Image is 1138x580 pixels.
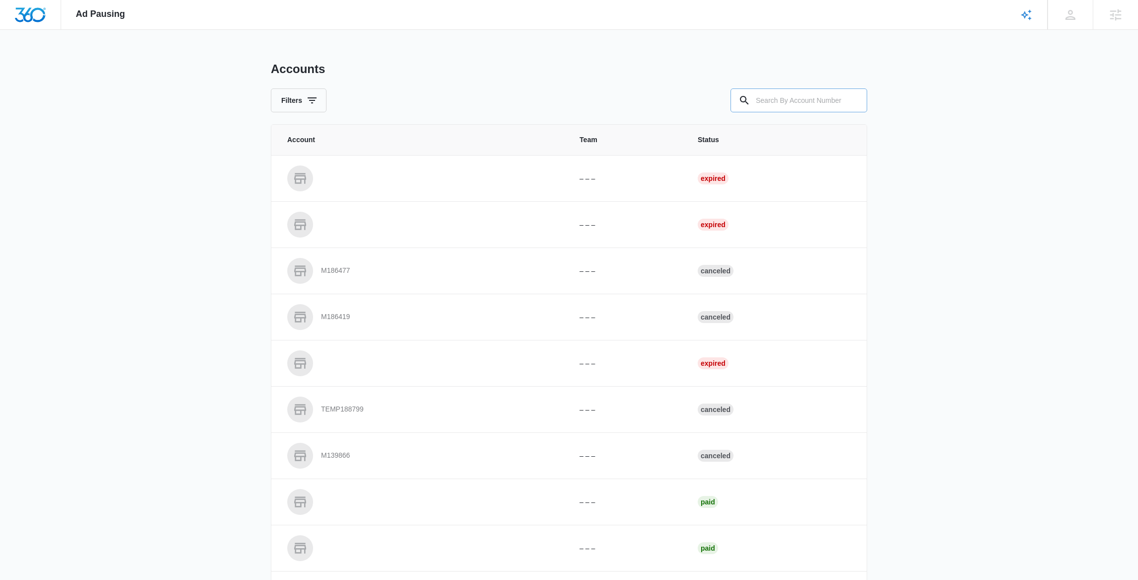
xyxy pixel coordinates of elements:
[698,542,718,554] div: Paid
[321,405,364,414] p: TEMP188799
[579,358,674,369] p: – – –
[698,265,733,277] div: Canceled
[698,172,729,184] div: Expired
[579,135,674,145] span: Team
[287,304,556,330] a: M186419
[321,312,350,322] p: M186419
[287,443,556,469] a: M139866
[579,266,674,276] p: – – –
[76,9,125,19] span: Ad Pausing
[698,219,729,231] div: Expired
[579,543,674,554] p: – – –
[579,405,674,415] p: – – –
[287,135,556,145] span: Account
[698,311,733,323] div: Canceled
[579,451,674,461] p: – – –
[271,62,325,77] h1: Accounts
[271,88,326,112] button: Filters
[321,451,350,461] p: M139866
[287,258,556,284] a: M186477
[321,266,350,276] p: M186477
[287,397,556,422] a: TEMP188799
[731,88,867,112] input: Search By Account Number
[698,450,733,462] div: Canceled
[579,173,674,184] p: – – –
[579,497,674,507] p: – – –
[698,404,733,415] div: Canceled
[698,135,851,145] span: Status
[579,220,674,230] p: – – –
[579,312,674,323] p: – – –
[698,496,718,508] div: Paid
[698,357,729,369] div: Expired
